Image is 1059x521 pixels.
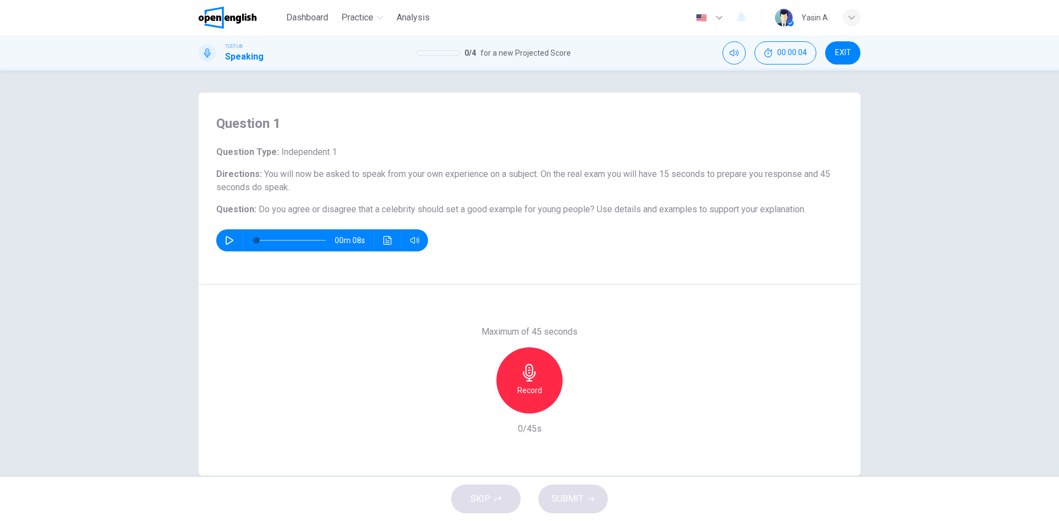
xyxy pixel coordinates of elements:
span: Do you agree or disagree that a celebrity should set a good example for young people? [259,204,595,214]
h1: Speaking [225,50,264,63]
h6: Maximum of 45 seconds [482,325,577,339]
h6: Question : [216,203,843,216]
span: 00m 08s [335,229,374,251]
button: Click to see the audio transcription [379,229,397,251]
h4: Question 1 [216,115,843,132]
h6: Question Type : [216,146,843,159]
button: Analysis [392,8,434,28]
div: Hide [755,41,816,65]
div: Mute [723,41,746,65]
div: Yasin A. [801,11,830,24]
span: Independent 1 [279,147,337,157]
img: Profile picture [775,9,793,26]
h6: 0/45s [518,422,542,436]
button: Record [496,347,563,413]
a: OpenEnglish logo [199,7,282,29]
span: TOEFL® [225,42,243,50]
span: for a new Projected Score [480,46,571,60]
span: Use details and examples to support your explanation. [597,204,806,214]
span: Practice [341,11,373,24]
button: Dashboard [282,8,333,28]
button: EXIT [825,41,860,65]
span: 0 / 4 [464,46,476,60]
img: OpenEnglish logo [199,7,256,29]
span: 00:00:04 [777,49,807,57]
img: en [694,14,708,22]
span: Dashboard [286,11,328,24]
h6: Record [517,384,542,397]
button: Practice [337,8,388,28]
button: 00:00:04 [755,41,816,65]
h6: Directions : [216,168,843,194]
span: You will now be asked to speak from your own experience on a subject. On the real exam you will h... [216,169,830,192]
span: Analysis [397,11,430,24]
span: EXIT [835,49,851,57]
